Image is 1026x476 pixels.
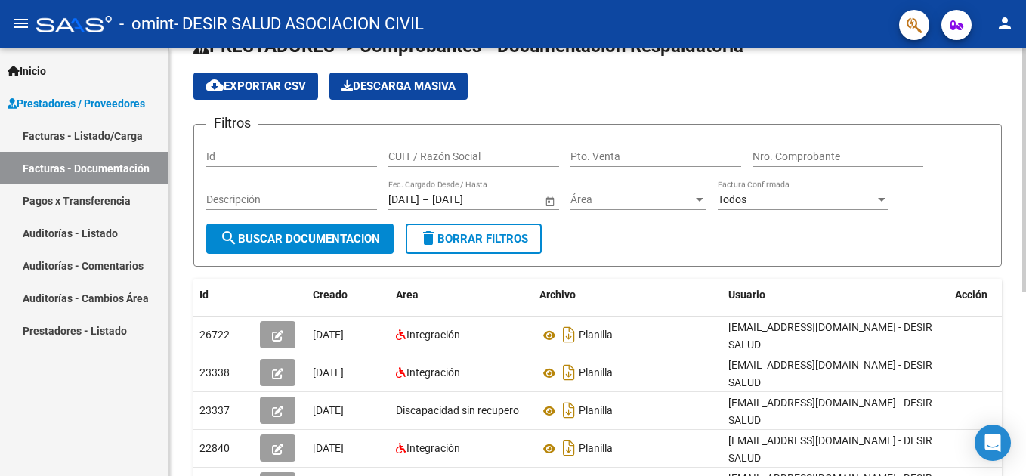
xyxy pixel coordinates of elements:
mat-icon: delete [419,229,437,247]
i: Descargar documento [559,323,579,347]
span: [EMAIL_ADDRESS][DOMAIN_NAME] - DESIR SALUD [728,397,932,426]
span: Inicio [8,63,46,79]
datatable-header-cell: Id [193,279,254,311]
i: Descargar documento [559,360,579,385]
span: Integración [406,366,460,379]
span: Integración [406,442,460,454]
input: Fecha inicio [388,193,419,206]
span: [EMAIL_ADDRESS][DOMAIN_NAME] - DESIR SALUD [728,359,932,388]
span: Descarga Masiva [341,79,456,93]
app-download-masive: Descarga masiva de comprobantes (adjuntos) [329,73,468,100]
span: [DATE] [313,404,344,416]
button: Borrar Filtros [406,224,542,254]
span: Discapacidad sin recupero [396,404,519,416]
span: Integración [406,329,460,341]
span: [EMAIL_ADDRESS][DOMAIN_NAME] - DESIR SALUD [728,434,932,464]
button: Open calendar [542,193,558,209]
span: Acción [955,289,987,301]
input: Fecha fin [432,193,506,206]
datatable-header-cell: Area [390,279,533,311]
span: Area [396,289,419,301]
mat-icon: cloud_download [206,76,224,94]
span: Archivo [539,289,576,301]
span: 22840 [199,442,230,454]
span: - DESIR SALUD ASOCIACION CIVIL [174,8,424,41]
datatable-header-cell: Usuario [722,279,949,311]
span: [DATE] [313,442,344,454]
span: [DATE] [313,366,344,379]
span: Creado [313,289,348,301]
span: Planilla [579,443,613,455]
span: Planilla [579,367,613,379]
span: – [422,193,429,206]
span: [DATE] [313,329,344,341]
span: Id [199,289,209,301]
span: Exportar CSV [206,79,306,93]
datatable-header-cell: Acción [949,279,1024,311]
div: Open Intercom Messenger [975,425,1011,461]
datatable-header-cell: Creado [307,279,390,311]
span: Usuario [728,289,765,301]
span: Todos [718,193,746,206]
span: Planilla [579,405,613,417]
span: 26722 [199,329,230,341]
button: Descarga Masiva [329,73,468,100]
span: Planilla [579,329,613,342]
span: Borrar Filtros [419,232,528,246]
span: 23338 [199,366,230,379]
button: Buscar Documentacion [206,224,394,254]
mat-icon: menu [12,14,30,32]
span: Prestadores / Proveedores [8,95,145,112]
span: Área [570,193,693,206]
span: Buscar Documentacion [220,232,380,246]
h3: Filtros [206,113,258,134]
span: 23337 [199,404,230,416]
mat-icon: search [220,229,238,247]
datatable-header-cell: Archivo [533,279,722,311]
i: Descargar documento [559,398,579,422]
mat-icon: person [996,14,1014,32]
i: Descargar documento [559,436,579,460]
span: [EMAIL_ADDRESS][DOMAIN_NAME] - DESIR SALUD [728,321,932,351]
span: - omint [119,8,174,41]
button: Exportar CSV [193,73,318,100]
